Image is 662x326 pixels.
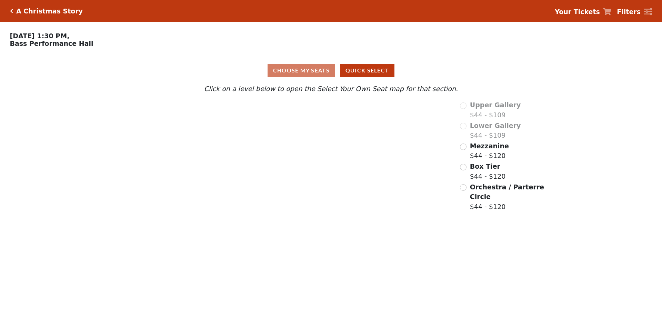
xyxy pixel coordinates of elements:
[470,122,521,129] span: Lower Gallery
[470,141,509,161] label: $44 - $120
[470,142,509,150] span: Mezzanine
[88,84,574,94] p: Click on a level below to open the Select Your Own Seat map for that section.
[617,7,652,17] a: Filters
[555,7,611,17] a: Your Tickets
[10,9,13,13] a: Click here to go back to filters
[617,8,641,16] strong: Filters
[470,101,521,109] span: Upper Gallery
[237,221,377,306] path: Orchestra / Parterre Circle - Seats Available: 84
[470,121,521,140] label: $44 - $109
[16,7,83,15] h5: A Christmas Story
[470,162,500,170] span: Box Tier
[161,106,299,139] path: Upper Gallery - Seats Available: 0
[470,161,506,181] label: $44 - $120
[340,64,394,77] button: Quick Select
[555,8,600,16] strong: Your Tickets
[470,182,545,212] label: $44 - $120
[470,100,521,120] label: $44 - $109
[470,183,544,201] span: Orchestra / Parterre Circle
[171,134,318,180] path: Lower Gallery - Seats Available: 0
